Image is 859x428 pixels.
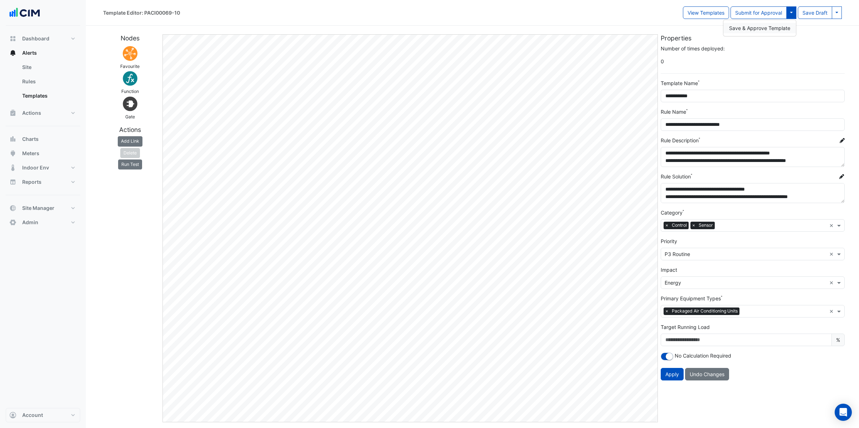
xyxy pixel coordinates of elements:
[16,60,80,74] a: Site
[125,114,135,119] small: Gate
[675,352,731,359] label: No Calculation Required
[661,108,686,115] label: Rule Name
[690,371,724,377] span: Undo Changes
[723,23,796,33] button: Save & Approve Template
[835,404,852,421] div: Open Intercom Messenger
[798,6,832,19] button: Save Draft
[100,34,160,42] h5: Nodes
[22,150,39,157] span: Meters
[6,31,80,46] button: Dashboard
[6,201,80,215] button: Site Manager
[661,266,677,274] label: Impact
[121,70,139,87] img: Function
[22,136,39,143] span: Charts
[9,6,41,20] img: Company Logo
[685,368,729,380] button: Undo Changes
[6,60,80,106] div: Alerts
[16,74,80,89] a: Rules
[22,35,49,42] span: Dashboard
[9,136,16,143] app-icon: Charts
[6,215,80,230] button: Admin
[690,222,697,229] span: ×
[661,295,721,302] label: Primary Equipment Types
[9,205,16,212] app-icon: Site Manager
[22,49,37,56] span: Alerts
[6,132,80,146] button: Charts
[670,222,689,229] span: Control
[829,308,835,315] span: Clear
[6,175,80,189] button: Reports
[661,368,684,380] button: Apply
[829,250,835,258] span: Clear
[118,136,142,146] button: Add Link
[121,95,139,113] img: Gate
[731,6,787,19] button: Submit for Approval
[22,412,43,419] span: Account
[121,89,139,94] small: Function
[661,209,683,216] label: Category
[22,219,38,226] span: Admin
[9,49,16,56] app-icon: Alerts
[661,323,710,331] label: Target Running Load
[9,150,16,157] app-icon: Meters
[16,89,80,103] a: Templates
[664,222,670,229] span: ×
[9,178,16,186] app-icon: Reports
[120,64,140,69] small: Favourite
[661,45,725,52] label: Number of times deployed:
[121,45,139,62] img: Favourite
[829,222,835,229] span: Clear
[683,6,729,19] button: View Templates
[22,178,42,186] span: Reports
[22,164,49,171] span: Indoor Env
[661,79,698,87] label: Template Name
[661,34,845,42] h5: Properties
[6,161,80,175] button: Indoor Env
[100,126,160,133] h5: Actions
[670,308,739,315] span: Packaged Air Conditioning Units
[664,308,670,315] span: ×
[118,159,142,169] button: Run Test
[22,109,41,117] span: Actions
[697,222,715,229] span: Sensor
[9,219,16,226] app-icon: Admin
[665,371,679,377] span: Apply
[103,9,180,16] div: Template Editor: PACI00069-10
[6,408,80,422] button: Account
[22,205,54,212] span: Site Manager
[829,279,835,286] span: Clear
[661,173,691,180] label: Rule Solution
[9,164,16,171] app-icon: Indoor Env
[831,334,845,346] span: %
[6,146,80,161] button: Meters
[6,46,80,60] button: Alerts
[661,237,677,245] label: Priority
[661,137,699,144] label: Rule Description
[9,109,16,117] app-icon: Actions
[9,35,16,42] app-icon: Dashboard
[661,55,845,68] span: 0
[6,106,80,120] button: Actions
